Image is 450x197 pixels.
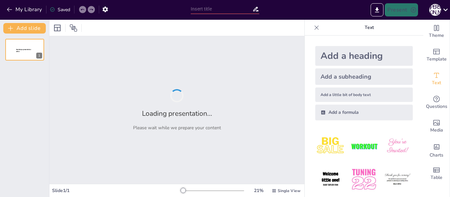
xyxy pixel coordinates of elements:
span: Position [70,24,77,32]
div: Add text boxes [423,67,450,91]
button: Add slide [3,23,46,34]
span: Table [431,174,442,181]
div: 1 [5,39,44,61]
div: Add a little bit of body text [315,87,413,102]
button: Present [385,3,418,16]
button: П [PERSON_NAME] [429,3,441,16]
div: Add ready made slides [423,43,450,67]
div: Add a table [423,162,450,185]
div: П [PERSON_NAME] [429,4,441,16]
div: 1 [36,53,42,59]
h2: Loading presentation... [142,109,212,118]
img: 6.jpeg [382,164,413,195]
span: Single View [278,188,300,193]
div: Add a formula [315,105,413,120]
input: Insert title [191,4,252,14]
button: Export to PowerPoint [371,3,383,16]
span: Media [430,127,443,134]
span: Text [432,79,441,86]
img: 2.jpeg [349,131,379,161]
button: My Library [5,4,45,15]
span: Template [427,56,447,63]
div: Add a heading [315,46,413,66]
p: Text [322,20,417,36]
div: 21 % [251,187,267,194]
div: Slide 1 / 1 [52,187,181,194]
p: Please wait while we prepare your content [133,125,221,131]
div: Change the overall theme [423,20,450,43]
img: 1.jpeg [315,131,346,161]
div: Get real-time input from your audience [423,91,450,114]
span: Charts [430,152,443,159]
div: Add charts and graphs [423,138,450,162]
div: Add a subheading [315,68,413,85]
span: Theme [429,32,444,39]
span: Questions [426,103,447,110]
img: 3.jpeg [382,131,413,161]
div: Saved [50,7,70,13]
img: 4.jpeg [315,164,346,195]
div: Add images, graphics, shapes or video [423,114,450,138]
div: Layout [52,23,63,33]
span: Sendsteps presentation editor [16,49,31,52]
img: 5.jpeg [349,164,379,195]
